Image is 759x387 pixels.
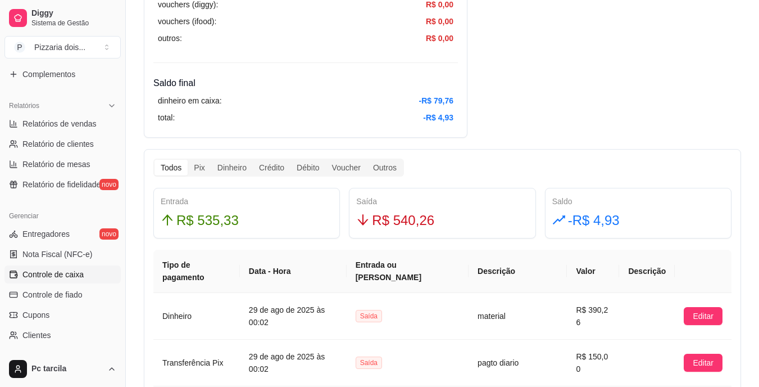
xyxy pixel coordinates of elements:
th: Valor [567,250,619,293]
span: Entregadores [22,228,70,240]
th: Entrada ou [PERSON_NAME] [347,250,469,293]
a: Entregadoresnovo [4,225,121,243]
span: Relatórios de vendas [22,118,97,129]
div: Todos [154,160,188,175]
article: R$ 0,00 [426,32,453,44]
article: 29 de ago de 2025 às 00:02 [249,304,338,328]
span: Clientes [22,330,51,341]
article: R$ 150,00 [576,350,610,375]
a: Controle de fiado [4,286,121,304]
span: Diggy [31,8,116,19]
td: material [469,293,567,340]
span: Relatório de mesas [22,159,90,170]
article: 29 de ago de 2025 às 00:02 [249,350,338,375]
div: Dinheiro [211,160,253,175]
img: diggy [628,302,656,330]
div: Voucher [326,160,367,175]
div: Entrada [161,195,333,208]
div: Débito [290,160,325,175]
span: R$ 535,33 [176,210,239,231]
span: Relatórios [9,101,39,110]
a: Relatório de clientes [4,135,121,153]
span: Relatório de fidelidade [22,179,101,190]
h4: Saldo final [153,76,458,90]
button: Editar [684,354,722,372]
span: Editar [693,357,713,369]
button: Select a team [4,36,121,58]
span: Estoque [22,350,51,361]
span: Saída [356,310,382,322]
a: Complementos [4,65,121,83]
article: -R$ 4,93 [423,111,453,124]
span: arrow-up [161,213,174,227]
article: outros: [158,32,182,44]
td: pagto diario [469,340,567,386]
button: Pc tarcila [4,355,121,382]
span: Cupons [22,309,49,321]
th: Data - Hora [240,250,347,293]
span: arrow-down [356,213,370,227]
th: Descrição [469,250,567,293]
article: Transferência Pix [162,357,231,369]
article: Dinheiro [162,310,231,322]
a: Nota Fiscal (NFC-e) [4,245,121,263]
span: Controle de caixa [22,269,84,280]
a: Clientes [4,326,121,344]
div: Crédito [253,160,290,175]
div: Saldo [552,195,724,208]
a: Relatórios de vendas [4,115,121,133]
article: -R$ 79,76 [419,94,453,107]
div: Gerenciar [4,207,121,225]
button: Editar [684,307,722,325]
div: Pizzaria dois ... [34,42,85,53]
span: R$ 540,26 [372,210,434,231]
span: Relatório de clientes [22,138,94,150]
div: Pix [188,160,211,175]
div: Saída [356,195,528,208]
span: rise [552,213,566,227]
article: R$ 390,26 [576,304,610,328]
div: Outros [367,160,403,175]
span: Sistema de Gestão [31,19,116,28]
a: Relatório de fidelidadenovo [4,175,121,193]
article: total: [158,111,175,124]
span: Pc tarcila [31,364,103,374]
article: vouchers (ifood): [158,15,216,28]
th: Tipo de pagamento [153,250,240,293]
th: Descrição [619,250,675,293]
span: Controle de fiado [22,289,83,300]
article: dinheiro em caixa: [158,94,222,107]
img: diggy [628,349,656,377]
a: Controle de caixa [4,265,121,283]
a: Cupons [4,306,121,324]
span: Editar [693,310,713,322]
span: Saída [356,357,382,369]
span: P [14,42,25,53]
span: -R$ 4,93 [568,210,620,231]
article: R$ 0,00 [426,15,453,28]
a: Estoque [4,346,121,364]
span: Nota Fiscal (NFC-e) [22,249,92,260]
span: Complementos [22,69,75,80]
a: Relatório de mesas [4,155,121,173]
a: DiggySistema de Gestão [4,4,121,31]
